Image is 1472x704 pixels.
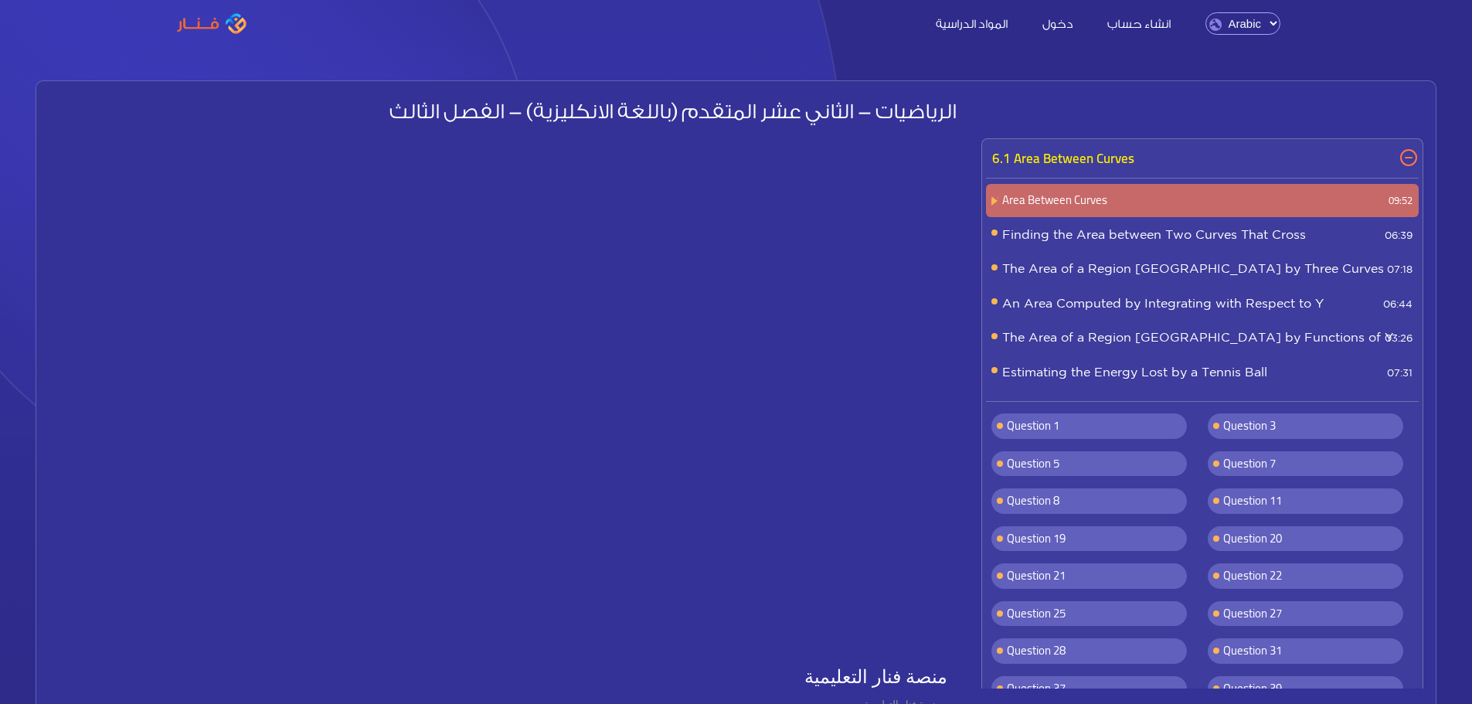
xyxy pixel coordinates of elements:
[986,355,1419,389] span: Estimating the Energy Lost by a Tennis Ball
[1027,15,1089,31] a: دخول
[1007,452,1059,474] span: Question 5
[986,286,1419,321] span: An Area Computed by Integrating with Respect to Y
[986,217,1419,252] span: Finding the Area between Two Curves That Cross
[986,320,1419,355] span: The Area of a Region [GEOGRAPHIC_DATA] by Functions of Y
[59,666,947,689] h4: منصة فنار التعليمية
[1007,602,1066,624] span: Question 25
[1223,489,1282,512] span: Question 11
[1007,639,1066,661] span: Question 28
[1223,527,1282,549] span: Question 20
[1007,527,1066,549] span: Question 19
[1368,297,1413,312] small: 06:44
[1223,677,1282,699] span: Question 39
[1223,414,1276,437] span: Question 3
[1007,564,1066,587] span: Question 21
[1373,193,1413,209] small: 09:52
[986,251,1419,286] span: The Area of a Region [GEOGRAPHIC_DATA] by Three Curves
[920,15,1023,31] a: المواد الدراسية
[1223,602,1282,624] span: Question 27
[1369,228,1413,243] small: 06:39
[1007,489,1059,512] span: Question 8
[986,192,1419,209] span: Area Between Curves
[49,100,957,126] h2: الرياضيات - الثاني عشر المتقدم (باللغة الانكليزية) - الفصل الثالث
[1209,19,1222,31] img: language.png
[986,143,1419,175] p: 6.1 Area Between Curves
[1092,15,1186,31] a: انشاء حساب
[1223,564,1282,587] span: Question 22
[1369,331,1413,346] small: 03:26
[1372,366,1413,381] small: 07:31
[1223,452,1276,474] span: Question 7
[1007,677,1066,699] span: Question 37
[1007,414,1059,437] span: Question 1
[1223,639,1282,661] span: Question 31
[1372,262,1413,277] small: 07:18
